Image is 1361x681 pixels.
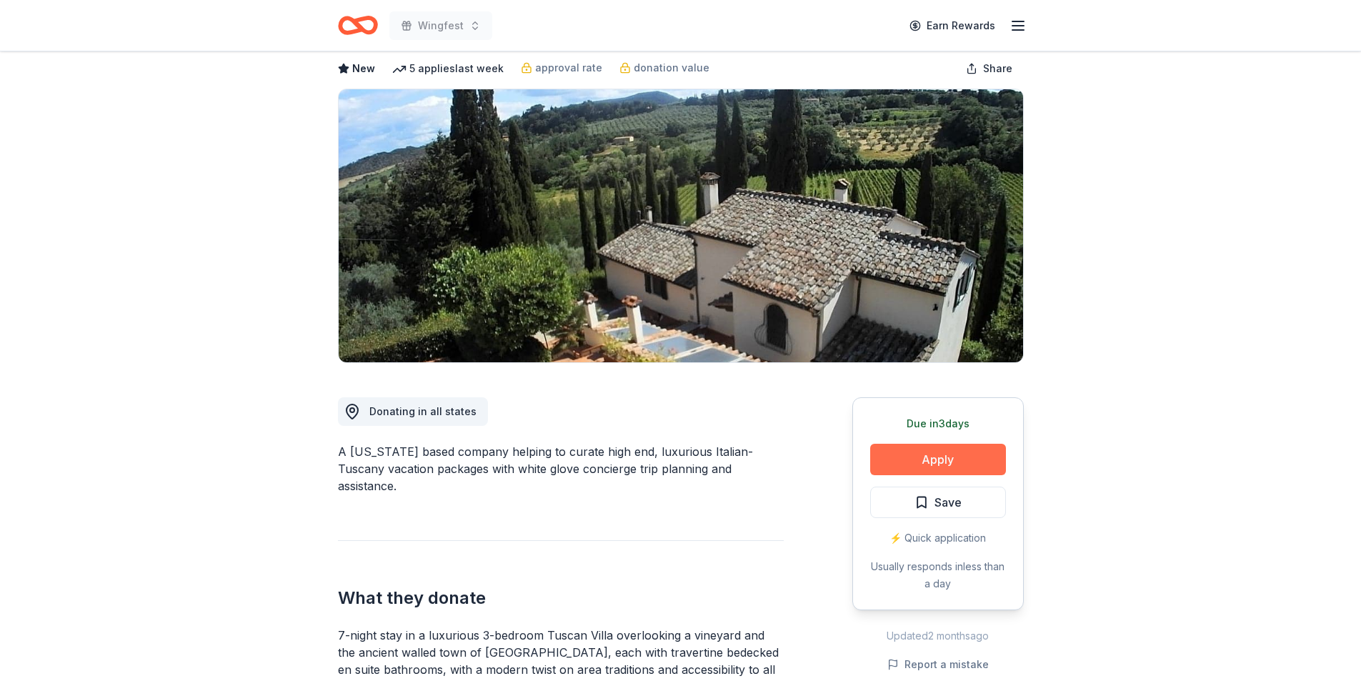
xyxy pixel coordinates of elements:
[634,59,709,76] span: donation value
[619,59,709,76] a: donation value
[870,530,1006,547] div: ⚡️ Quick application
[852,627,1024,645] div: Updated 2 months ago
[870,558,1006,592] div: Usually responds in less than a day
[983,60,1012,77] span: Share
[934,493,962,512] span: Save
[901,13,1004,39] a: Earn Rewards
[535,59,602,76] span: approval rate
[338,587,784,610] h2: What they donate
[521,59,602,76] a: approval rate
[352,60,375,77] span: New
[338,9,378,42] a: Home
[870,487,1006,518] button: Save
[887,656,989,673] button: Report a mistake
[369,405,477,417] span: Donating in all states
[392,60,504,77] div: 5 applies last week
[870,415,1006,432] div: Due in 3 days
[389,11,492,40] button: Wingfest
[338,443,784,494] div: A [US_STATE] based company helping to curate high end, luxurious Italian-Tuscany vacation package...
[954,54,1024,83] button: Share
[418,17,464,34] span: Wingfest
[339,89,1023,362] img: Image for Villa Sogni D’Oro
[870,444,1006,475] button: Apply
